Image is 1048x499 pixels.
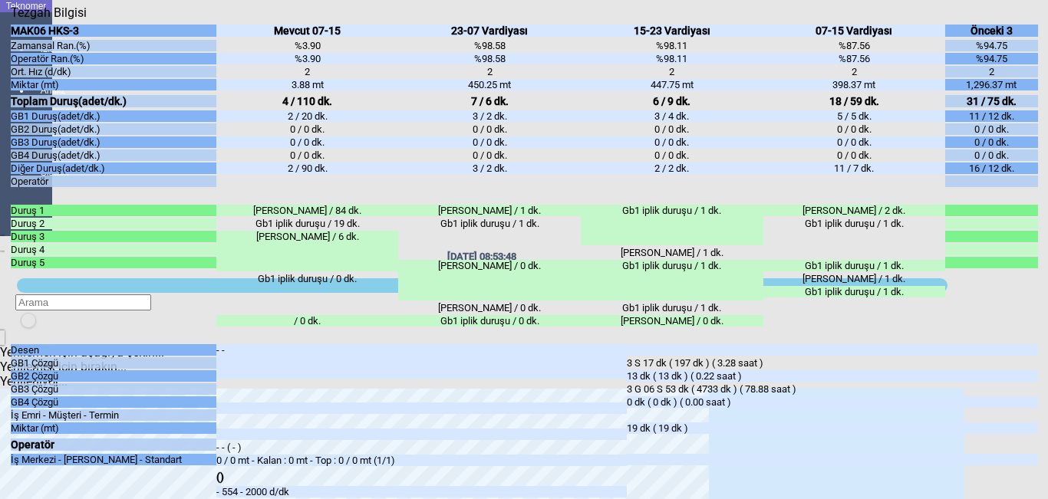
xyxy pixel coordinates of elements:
div: GB3 Çözgü [11,383,216,395]
div: %3.90 [216,53,399,64]
div: Gb1 iplik duruşu / 1 dk. [581,302,763,314]
div: GB4 Duruş(adet/dk.) [11,149,216,161]
div: 07-15 Vardiyası [763,25,946,37]
div: Gb1 iplik duruşu / 19 dk. [216,218,399,229]
div: Operatör [11,176,216,187]
div: 15-23 Vardiyası [581,25,763,37]
div: 0 / 0 dk. [763,136,946,148]
div: 0 / 0 dk. [581,123,763,135]
div: 11 / 12 dk. [945,110,1037,122]
div: 0 / 0 dk. [216,149,399,161]
div: Miktar (mt) [11,422,216,434]
div: 0 / 0 dk. [945,136,1037,148]
div: Gb1 iplik duruşu / 1 dk. [763,286,946,297]
div: 5 / 5 dk. [763,110,946,122]
div: 18 / 59 dk. [763,95,946,107]
div: 0 / 0 dk. [945,123,1037,135]
div: GB1 Çözgü [11,357,216,369]
div: Gb1 iplik duruşu / 1 dk. [763,218,946,258]
div: 19 dk ( 19 dk ) [627,422,1037,434]
div: 0 / 0 dk. [398,123,581,135]
div: 3 S 17 dk ( 197 dk ) ( 3.28 saat ) [627,357,1037,369]
div: 0 / 0 dk. [581,149,763,161]
div: 0 / 0 dk. [216,136,399,148]
div: Duruş 3 [11,231,216,242]
div: - 554 - 2000 d/dk [216,486,627,497]
div: %98.58 [398,53,581,64]
div: 3 G 06 S 53 dk ( 4733 dk ) ( 78.88 saat ) [627,383,1037,395]
div: GB4 Çözgü [11,396,216,408]
div: [PERSON_NAME] / 0 dk. [581,315,763,327]
div: Önceki 3 [945,25,1037,37]
div: 2 [398,66,581,77]
div: %94.75 [945,40,1037,51]
div: 0 / 0 mt - Kalan : 0 mt - Top : 0 / 0 mt (1/1) [216,455,627,466]
div: 0 / 0 dk. [763,123,946,135]
div: 450.25 mt [398,79,581,90]
div: 0 dk ( 0 dk ) ( 0.00 saat ) [627,396,1037,408]
div: () [216,471,627,483]
div: 23-07 Vardiyası [398,25,581,37]
div: %3.90 [216,40,399,51]
div: İş Merkezi - [PERSON_NAME] - Standart [11,454,216,465]
div: 2 [945,66,1037,77]
div: GB2 Çözgü [11,370,216,382]
div: 0 / 0 dk. [945,149,1037,161]
div: 2 / 2 dk. [581,163,763,174]
div: [PERSON_NAME] / 0 dk. [398,302,581,314]
div: 3.88 mt [216,79,399,90]
div: Operatör Ran.(%) [11,53,216,64]
div: 3 / 4 dk. [581,110,763,122]
div: 2 / 20 dk. [216,110,399,122]
div: 2 [763,66,946,77]
div: %98.58 [398,40,581,51]
div: %94.75 [945,53,1037,64]
div: Gb1 iplik duruşu / 1 dk. [398,218,581,258]
div: Gb1 iplik duruşu / 1 dk. [763,260,946,271]
div: 6 / 9 dk. [581,95,763,107]
div: GB3 Duruş(adet/dk.) [11,136,216,148]
div: 7 / 6 dk. [398,95,581,107]
div: MAK06 HKS-3 [11,25,216,37]
div: 31 / 75 dk. [945,95,1037,107]
div: Miktar (mt) [11,79,216,90]
div: [PERSON_NAME] / 0 dk. [398,260,581,300]
div: Duruş 1 [11,205,216,216]
div: 398.37 mt [763,79,946,90]
div: Mevcut 07-15 [216,25,399,37]
div: 0 / 0 dk. [216,123,399,135]
div: - - ( - ) [216,442,627,453]
div: 0 / 0 dk. [763,149,946,161]
div: Operatör [11,438,216,451]
div: 1,296.37 mt [945,79,1037,90]
div: Duruş 2 [11,218,216,229]
div: 3 / 2 dk. [398,110,581,122]
div: Gb1 iplik duruşu / 1 dk. [581,260,763,300]
div: 0 / 0 dk. [581,136,763,148]
div: Ort. Hız (d/dk) [11,66,216,77]
div: Desen [11,344,216,356]
div: %98.11 [581,40,763,51]
div: 2 [581,66,763,77]
div: [PERSON_NAME] / 84 dk. [216,205,399,216]
div: Gb1 iplik duruşu / 0 dk. [398,315,581,327]
div: [PERSON_NAME] / 1 dk. [398,205,581,216]
div: - - [216,344,627,379]
div: Gb1 iplik duruşu / 1 dk. [581,205,763,245]
div: %87.56 [763,40,946,51]
div: [PERSON_NAME] / 1 dk. [763,273,946,284]
div: 16 / 12 dk. [945,163,1037,174]
div: 11 / 7 dk. [763,163,946,174]
div: GB1 Duruş(adet/dk.) [11,110,216,122]
div: %87.56 [763,53,946,64]
div: [PERSON_NAME] / 2 dk. [763,205,946,216]
div: / 0 dk. [216,315,399,327]
div: 0 / 0 dk. [398,149,581,161]
div: 4 / 110 dk. [216,95,399,107]
div: [PERSON_NAME] / 1 dk. [581,247,763,258]
div: İş Emri - Müşteri - Termin [11,409,216,421]
div: Zamansal Ran.(%) [11,40,216,51]
div: 13 dk ( 13 dk ) ( 0.22 saat ) [627,370,1037,382]
div: Toplam Duruş(adet/dk.) [11,95,216,107]
div: Duruş 4 [11,244,216,255]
